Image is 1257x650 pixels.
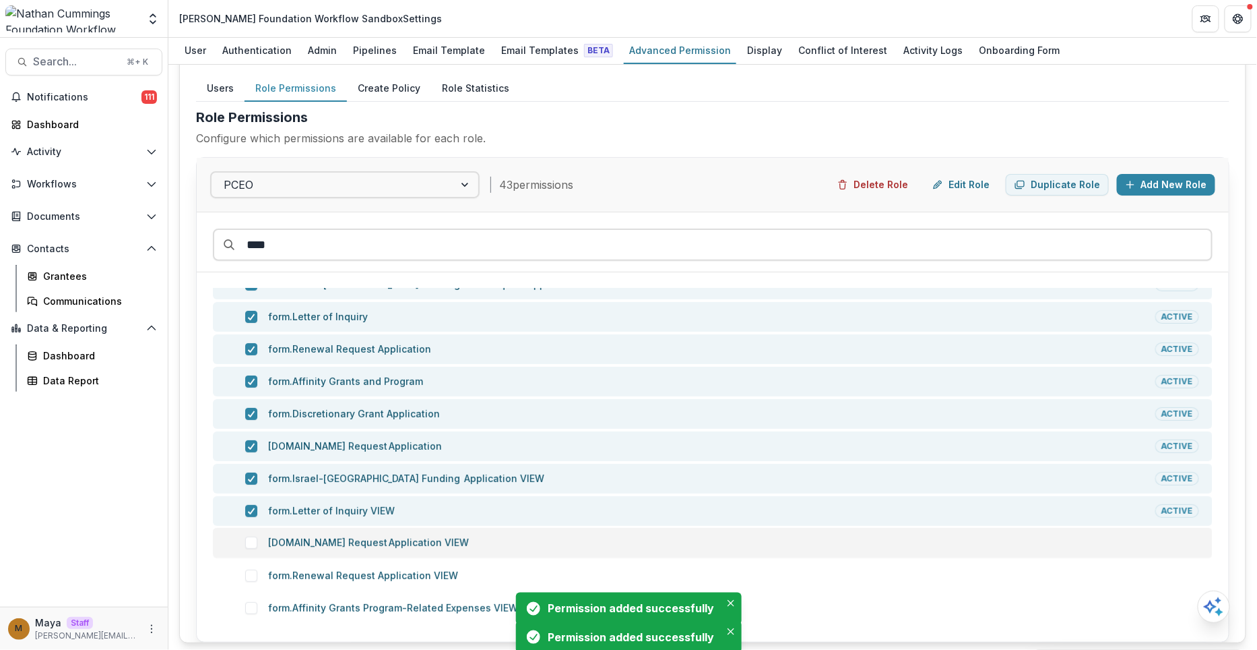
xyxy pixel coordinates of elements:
img: Nathan Cummings Foundation Workflow Sandbox logo [5,5,138,32]
p: Configure which permissions are available for each role. [196,130,1229,146]
div: Email Template [408,40,490,60]
span: Active [1155,504,1199,518]
div: Advanced Permission [624,40,736,60]
p: Staff [67,617,93,629]
span: Data & Reporting [27,323,141,334]
button: Search... [5,49,162,76]
span: 111 [141,90,157,104]
button: Open Documents [5,206,162,227]
div: Dashboard [27,117,152,131]
a: Authentication [217,38,297,64]
a: Conflict of Interest [793,38,893,64]
button: Open Workflows [5,173,162,195]
div: Communications [43,294,152,308]
a: Pipelines [348,38,402,64]
button: More [143,621,160,637]
button: Close [723,595,739,612]
button: Edit Role [924,174,998,196]
a: Display [742,38,787,64]
a: Data Report [22,370,162,392]
div: Permission added successfully [548,629,715,645]
span: Beta [584,44,613,57]
p: form.Renewal Request Application VIEW [268,569,1199,583]
div: Maya [15,624,23,633]
button: Role Statistics [431,76,520,102]
a: User [179,38,212,64]
a: Email Templates Beta [496,38,618,64]
p: form.Discretionary Grant Application [268,407,1155,421]
p: [DOMAIN_NAME] Request Application VIEW [268,536,1199,550]
button: Delete Role [829,174,916,196]
a: Grantees [22,265,162,287]
div: ⌘ + K [124,55,151,69]
button: Open AI Assistant [1198,591,1230,623]
a: Advanced Permission [624,38,736,64]
p: form.Letter of Inquiry [268,310,1155,324]
span: Active [1155,310,1199,324]
button: Open Activity [5,141,162,162]
a: Onboarding Form [974,38,1066,64]
span: Active [1155,440,1199,453]
div: Grantees [43,269,152,283]
span: Workflows [27,179,141,190]
p: [DOMAIN_NAME] Request Application [268,440,1155,453]
span: Contacts [27,243,141,255]
button: Create Policy [347,76,431,102]
span: Active [1155,407,1199,421]
span: Activity [27,146,141,158]
a: Dashboard [22,345,162,367]
span: Active [1155,343,1199,356]
button: Open Data & Reporting [5,318,162,339]
div: Activity Logs [898,40,969,60]
a: Dashboard [5,113,162,136]
p: form.Israel-[GEOGRAPHIC_DATA] Funding Application VIEW [268,472,1155,485]
div: Display [742,40,787,60]
button: Open entity switcher [143,5,162,32]
div: Pipelines [348,40,402,60]
button: Close [723,624,739,640]
button: Role Permissions [245,76,347,102]
div: Onboarding Form [974,40,1066,60]
button: Get Help [1225,5,1252,32]
p: [PERSON_NAME][EMAIL_ADDRESS][DOMAIN_NAME] [35,630,138,642]
a: Communications [22,290,162,312]
a: Activity Logs [898,38,969,64]
a: Email Template [408,38,490,64]
p: 43 permission s [499,177,573,193]
span: Search... [33,55,119,68]
div: Conflict of Interest [793,40,893,60]
span: Notifications [27,92,141,103]
div: Authentication [217,40,297,60]
h2: Role Permissions [196,107,1229,127]
p: form.Affinity Grants and Program [268,375,1155,388]
p: Maya [35,616,61,630]
div: Admin [302,40,342,60]
div: Email Templates [496,40,618,60]
a: Admin [302,38,342,64]
span: Active [1155,472,1199,485]
button: Duplicate Role [1006,174,1109,196]
button: Partners [1192,5,1219,32]
p: form.Affinity Grants Program-Related Expenses VIEW [268,601,1199,615]
button: Users [196,76,245,102]
div: Data Report [43,374,152,388]
div: User [179,40,212,60]
div: Permission added successfully [548,601,715,617]
nav: breadcrumb [174,9,447,28]
p: form.Renewal Request Application [268,343,1155,356]
span: Documents [27,211,141,223]
div: Dashboard [43,349,152,363]
div: [PERSON_NAME] Foundation Workflow Sandbox Settings [179,11,442,26]
p: form.Letter of Inquiry VIEW [268,504,1155,518]
button: Notifications111 [5,86,162,108]
span: Active [1155,375,1199,388]
button: Open Contacts [5,238,162,260]
button: Add New Role [1117,174,1215,196]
